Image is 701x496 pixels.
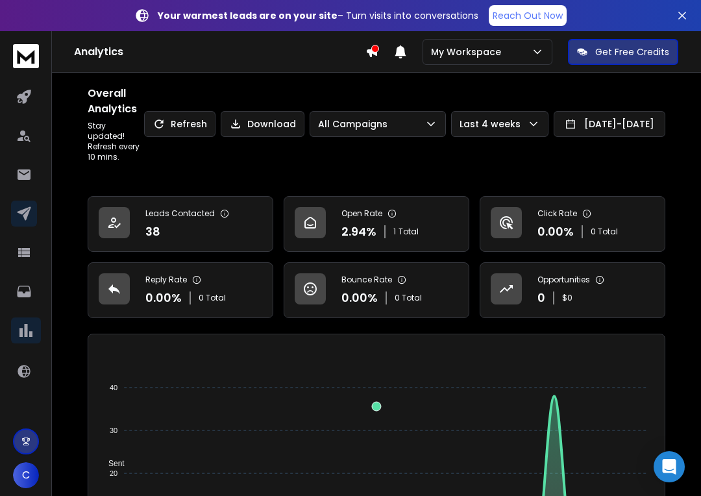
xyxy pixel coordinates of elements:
[393,227,396,237] span: 1
[13,44,39,68] img: logo
[568,39,678,65] button: Get Free Credits
[158,9,338,22] strong: Your warmest leads are on your site
[88,262,273,318] a: Reply Rate0.00%0 Total
[489,5,567,26] a: Reach Out Now
[537,223,574,241] p: 0.00 %
[110,427,117,434] tspan: 30
[158,9,478,22] p: – Turn visits into conversations
[88,86,144,117] h1: Overall Analytics
[221,111,304,137] button: Download
[591,227,618,237] p: 0 Total
[145,289,182,307] p: 0.00 %
[480,196,665,252] a: Click Rate0.00%0 Total
[88,121,144,162] p: Stay updated! Refresh every 10 mins.
[144,111,215,137] button: Refresh
[247,118,296,130] p: Download
[110,469,117,477] tspan: 20
[318,118,393,130] p: All Campaigns
[595,45,669,58] p: Get Free Credits
[537,275,590,285] p: Opportunities
[145,208,215,219] p: Leads Contacted
[145,275,187,285] p: Reply Rate
[654,451,685,482] div: Open Intercom Messenger
[493,9,563,22] p: Reach Out Now
[99,459,125,468] span: Sent
[171,118,207,130] p: Refresh
[13,462,39,488] button: C
[431,45,506,58] p: My Workspace
[460,118,526,130] p: Last 4 weeks
[537,208,577,219] p: Click Rate
[399,227,419,237] span: Total
[74,44,365,60] h1: Analytics
[554,111,665,137] button: [DATE]-[DATE]
[284,262,469,318] a: Bounce Rate0.00%0 Total
[110,384,117,391] tspan: 40
[284,196,469,252] a: Open Rate2.94%1Total
[480,262,665,318] a: Opportunities0$0
[537,289,545,307] p: 0
[88,196,273,252] a: Leads Contacted38
[341,208,382,219] p: Open Rate
[341,223,376,241] p: 2.94 %
[395,293,422,303] p: 0 Total
[341,275,392,285] p: Bounce Rate
[199,293,226,303] p: 0 Total
[145,223,160,241] p: 38
[341,289,378,307] p: 0.00 %
[562,293,572,303] p: $ 0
